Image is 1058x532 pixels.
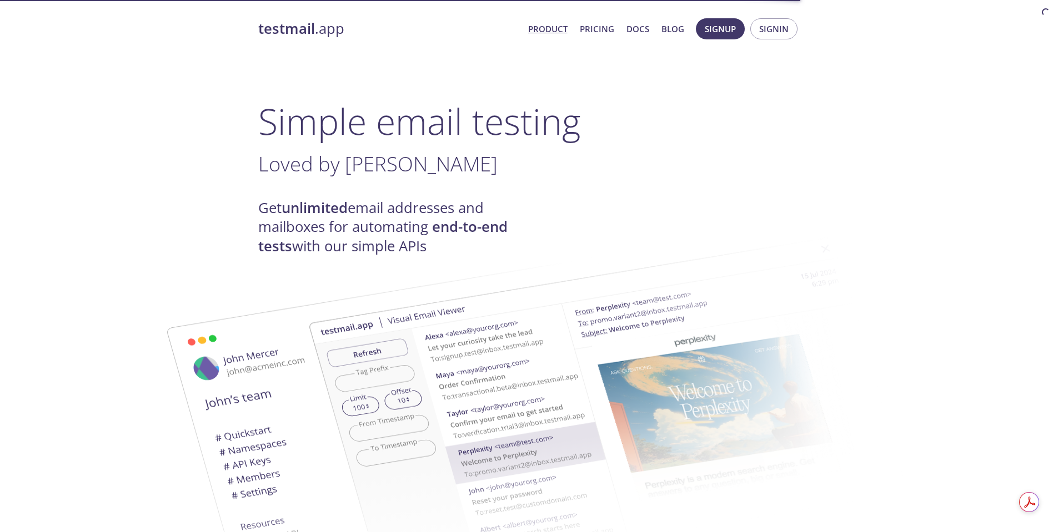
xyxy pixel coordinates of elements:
[258,217,508,255] strong: end-to-end tests
[258,199,529,256] h4: Get email addresses and mailboxes for automating with our simple APIs
[626,22,649,36] a: Docs
[696,18,745,39] button: Signup
[759,22,789,36] span: Signin
[750,18,798,39] button: Signin
[258,150,498,178] span: Loved by [PERSON_NAME]
[661,22,684,36] a: Blog
[258,19,315,38] strong: testmail
[258,100,800,143] h1: Simple email testing
[528,22,568,36] a: Product
[580,22,614,36] a: Pricing
[705,22,736,36] span: Signup
[258,19,519,38] a: testmail.app
[282,198,348,217] strong: unlimited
